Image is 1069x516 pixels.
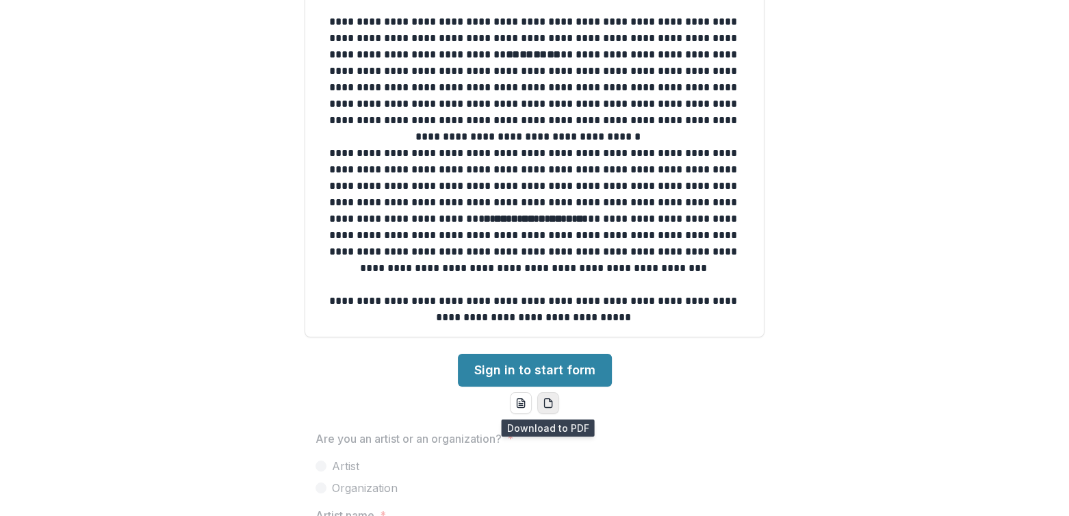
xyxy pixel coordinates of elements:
a: Sign in to start form [458,354,612,387]
span: Organization [332,480,398,496]
p: Are you an artist or an organization? [315,430,502,447]
button: word-download [510,392,532,414]
button: pdf-download [537,392,559,414]
span: Artist [332,458,359,474]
